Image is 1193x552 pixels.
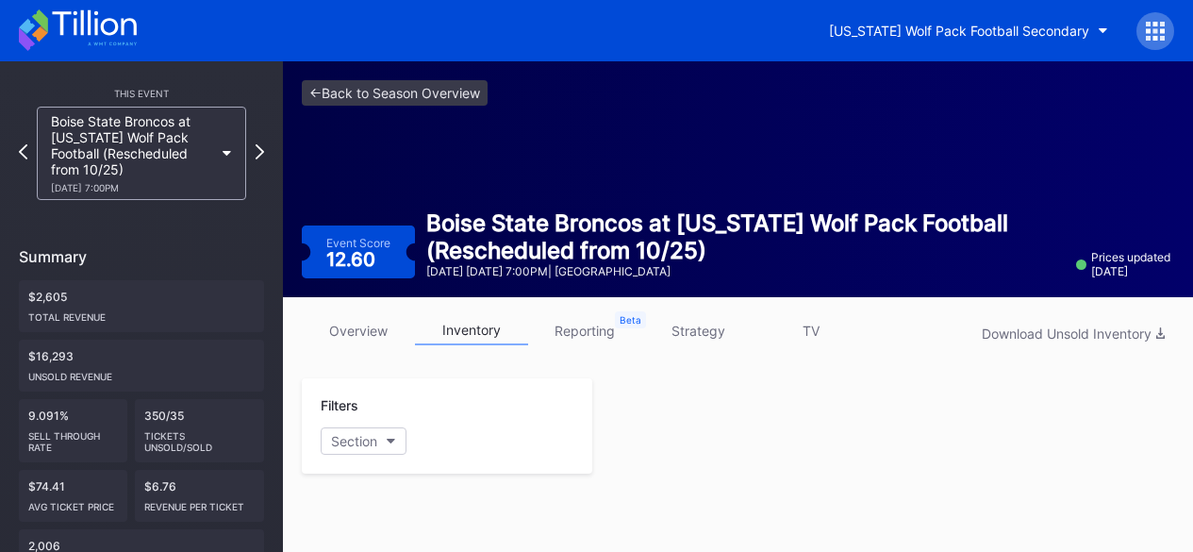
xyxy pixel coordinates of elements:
[19,470,127,522] div: $74.41
[19,247,264,266] div: Summary
[51,113,213,193] div: Boise State Broncos at [US_STATE] Wolf Pack Football (Rescheduled from 10/25)
[28,493,118,512] div: Avg ticket price
[321,397,573,413] div: Filters
[19,399,127,462] div: 9.091%
[815,13,1122,48] button: [US_STATE] Wolf Pack Football Secondary
[326,250,380,269] div: 12.60
[144,423,256,453] div: Tickets Unsold/Sold
[754,316,868,345] a: TV
[19,280,264,332] div: $2,605
[19,88,264,99] div: This Event
[972,321,1174,346] button: Download Unsold Inventory
[302,80,488,106] a: <-Back to Season Overview
[51,182,213,193] div: [DATE] 7:00PM
[528,316,641,345] a: reporting
[415,316,528,345] a: inventory
[426,209,1065,264] div: Boise State Broncos at [US_STATE] Wolf Pack Football (Rescheduled from 10/25)
[641,316,754,345] a: strategy
[28,423,118,453] div: Sell Through Rate
[144,493,256,512] div: Revenue per ticket
[19,340,264,392] div: $16,293
[135,399,265,462] div: 350/35
[426,264,1065,278] div: [DATE] [DATE] 7:00PM | [GEOGRAPHIC_DATA]
[982,326,1165,342] div: Download Unsold Inventory
[1076,250,1174,278] div: Prices updated [DATE]
[829,23,1089,39] div: [US_STATE] Wolf Pack Football Secondary
[326,236,390,250] div: Event Score
[331,433,377,449] div: Section
[135,470,265,522] div: $6.76
[28,363,255,382] div: Unsold Revenue
[321,427,406,455] button: Section
[28,304,255,323] div: Total Revenue
[302,316,415,345] a: overview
